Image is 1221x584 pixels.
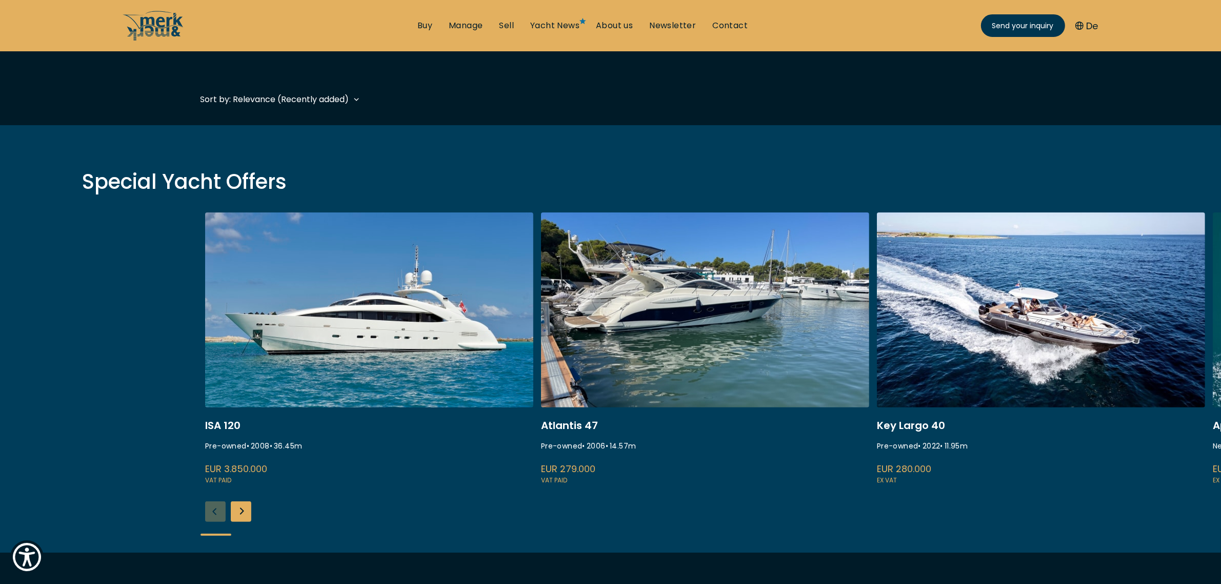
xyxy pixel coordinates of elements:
button: De [1075,19,1098,33]
a: Send your inquiry [981,14,1065,37]
a: Contact [712,20,748,31]
div: Next slide [231,501,251,522]
a: Yacht News [530,20,579,31]
button: Show Accessibility Preferences [10,540,44,574]
a: About us [596,20,633,31]
a: / [123,32,184,44]
a: Buy [417,20,432,31]
a: Sell [499,20,514,31]
span: Send your inquiry [992,21,1054,31]
a: Manage [449,20,483,31]
a: Newsletter [649,20,696,31]
div: Sort by: Relevance (Recently added) [201,93,349,106]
